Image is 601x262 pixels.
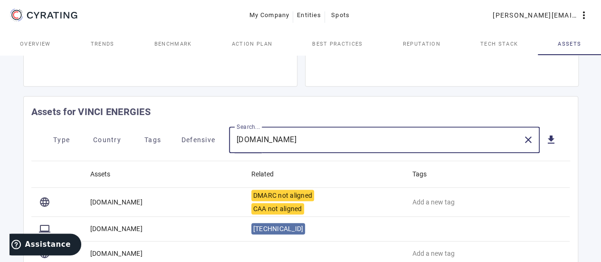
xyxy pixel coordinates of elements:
[412,195,554,209] input: Add a new tag
[246,7,294,24] button: My Company
[237,123,260,130] mat-label: Search...
[176,131,221,148] button: Defensive
[578,10,590,21] mat-icon: more_vert
[27,12,77,19] g: CYRATING
[493,8,578,23] span: [PERSON_NAME][EMAIL_ADDRESS][DOMAIN_NAME]
[181,132,215,147] span: Defensive
[312,41,363,47] span: Best practices
[325,7,355,24] button: Spots
[545,134,557,146] mat-icon: get_app
[130,131,176,148] button: Tags
[31,104,151,119] mat-card-title: Assets for VINCI ENERGIES
[39,196,50,208] mat-icon: language
[412,169,427,179] div: Tags
[85,131,130,148] button: Country
[251,169,282,179] div: Related
[83,188,244,217] mat-cell: [DOMAIN_NAME]
[293,7,325,24] button: Entities
[480,41,518,47] span: Tech Stack
[251,169,274,179] div: Related
[403,41,440,47] span: Reputation
[489,7,593,24] button: [PERSON_NAME][EMAIL_ADDRESS][DOMAIN_NAME]
[10,233,81,257] iframe: Ouvre un widget dans lequel vous pouvez trouver plus d’informations
[20,41,51,47] span: Overview
[83,217,244,242] mat-cell: [DOMAIN_NAME]
[90,169,110,179] div: Assets
[93,132,121,147] span: Country
[154,41,192,47] span: Benchmark
[331,8,350,23] span: Spots
[91,41,114,47] span: Trends
[231,41,272,47] span: Action Plan
[39,223,50,234] mat-icon: computer
[144,132,161,147] span: Tags
[253,225,304,233] span: [TECHNICAL_ID]
[253,192,312,199] span: DMARC not aligned
[249,8,290,23] span: My Company
[523,134,534,146] mat-icon: close
[558,41,581,47] span: Assets
[297,8,321,23] span: Entities
[90,169,119,179] div: Assets
[412,169,435,179] div: Tags
[53,132,70,147] span: Type
[253,205,302,213] span: CAA not aligned
[412,247,554,260] input: Add a new tag
[39,131,85,148] button: Type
